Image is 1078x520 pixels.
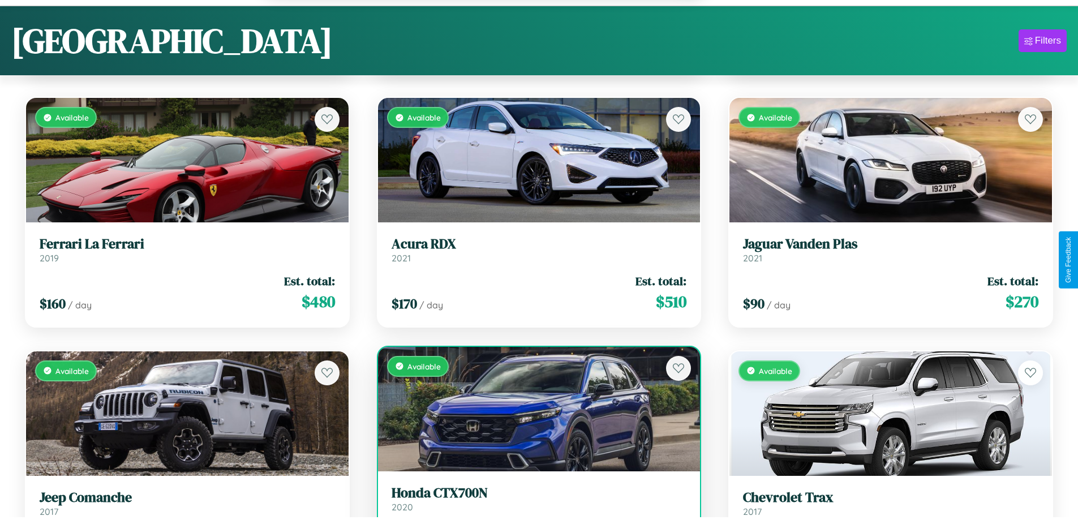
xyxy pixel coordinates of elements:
[284,273,335,289] span: Est. total:
[419,299,443,311] span: / day
[1006,290,1038,313] span: $ 270
[1035,35,1061,46] div: Filters
[743,294,765,313] span: $ 90
[68,299,92,311] span: / day
[40,236,335,264] a: Ferrari La Ferrari2019
[743,236,1038,252] h3: Jaguar Vanden Plas
[407,113,441,122] span: Available
[743,489,1038,517] a: Chevrolet Trax2017
[40,489,335,517] a: Jeep Comanche2017
[55,113,89,122] span: Available
[743,252,762,264] span: 2021
[656,290,686,313] span: $ 510
[767,299,791,311] span: / day
[743,236,1038,264] a: Jaguar Vanden Plas2021
[40,489,335,506] h3: Jeep Comanche
[392,294,417,313] span: $ 170
[40,294,66,313] span: $ 160
[392,236,687,252] h3: Acura RDX
[40,236,335,252] h3: Ferrari La Ferrari
[392,485,687,513] a: Honda CTX700N2020
[302,290,335,313] span: $ 480
[759,366,792,376] span: Available
[392,252,411,264] span: 2021
[55,366,89,376] span: Available
[743,489,1038,506] h3: Chevrolet Trax
[392,485,687,501] h3: Honda CTX700N
[40,252,59,264] span: 2019
[1064,237,1072,283] div: Give Feedback
[392,236,687,264] a: Acura RDX2021
[40,506,58,517] span: 2017
[11,18,333,64] h1: [GEOGRAPHIC_DATA]
[635,273,686,289] span: Est. total:
[743,506,762,517] span: 2017
[1019,29,1067,52] button: Filters
[407,362,441,371] span: Available
[392,501,413,513] span: 2020
[759,113,792,122] span: Available
[987,273,1038,289] span: Est. total:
